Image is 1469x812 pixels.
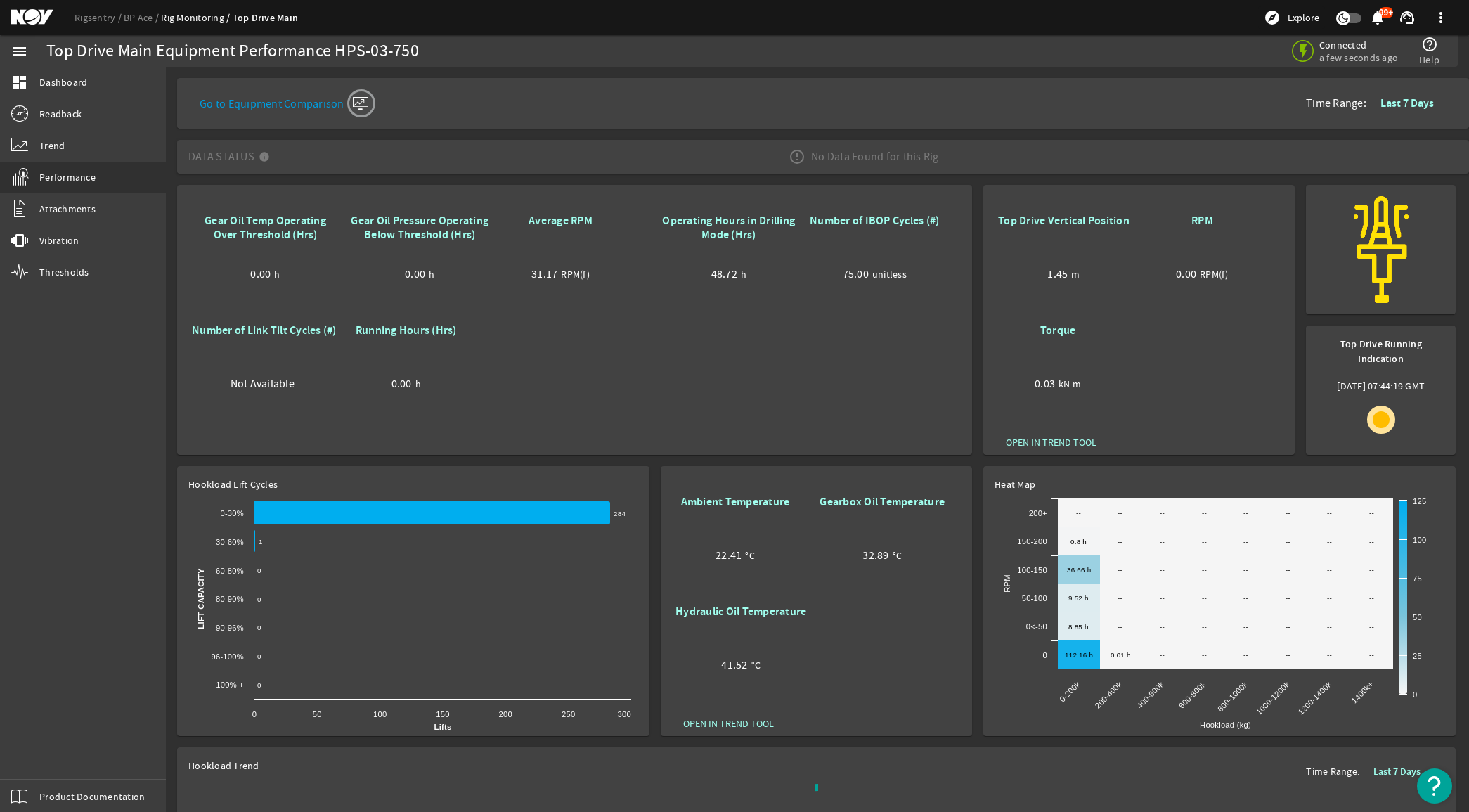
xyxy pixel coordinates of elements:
text: -- [1160,623,1165,631]
span: 0.00 [250,267,271,281]
span: Help [1419,53,1439,67]
b: Torque [1040,323,1076,337]
text: 50-100 [1022,594,1047,602]
span: °C [751,658,761,672]
span: 48.72 [711,267,737,281]
text: -- [1243,623,1248,631]
b: Running Hours (Hrs) [356,323,457,337]
text: -- [1286,594,1290,602]
span: h [429,267,434,281]
text: 250 [562,710,575,718]
button: more_vert [1424,1,1458,34]
text: 9.52 h [1068,594,1089,602]
text: -- [1202,538,1207,546]
text: -- [1202,566,1207,574]
text: -- [1369,594,1374,602]
text: 800-1000k [1216,680,1250,714]
text: 0 [1043,651,1047,659]
text: 8.85 h [1068,623,1089,631]
text: -- [1160,566,1165,574]
span: Connected [1319,39,1398,51]
text: 1400k+ [1350,680,1375,705]
text: -- [1243,538,1248,546]
span: h [741,267,746,281]
button: Explore [1258,6,1325,29]
span: Vibration [39,233,79,247]
text: 200 [499,710,512,718]
text: -- [1118,566,1122,574]
text: 284 [614,510,626,517]
span: [DATE] 07:44:19 GMT [1337,379,1425,395]
text: -- [1243,594,1248,602]
text: 125 [1413,497,1426,505]
button: Open Resource Center [1417,768,1452,804]
span: Attachments [39,202,96,216]
text: -- [1160,594,1165,602]
text: Lifts [434,723,452,731]
span: Performance [39,170,96,184]
button: OPEN IN TREND TOOL [995,430,1108,455]
b: Number of IBOP Cycles (#) [810,213,939,228]
text: 50 [1413,613,1422,621]
span: 31.17 [531,267,557,281]
span: Not Available [231,377,295,391]
text: -- [1369,509,1374,517]
text: -- [1286,509,1290,517]
span: Readback [39,107,82,121]
text: 30-60% [216,538,244,546]
text: 600-800k [1177,680,1208,710]
text: 1 [259,538,263,546]
div: Time Range: [1306,759,1432,784]
text: -- [1118,594,1122,602]
span: OPEN IN TREND TOOL [1006,435,1096,449]
div: Top Drive Main Equipment Performance HPS-03-750 [46,44,419,58]
span: Trend [39,138,65,153]
text: -- [1369,651,1374,659]
text: 50 [313,710,322,718]
text: 0 [257,681,261,689]
text: -- [1160,509,1165,517]
span: a few seconds ago [1319,51,1398,64]
span: unitless [872,267,907,281]
span: 1.45 [1047,267,1068,281]
text: -- [1286,566,1290,574]
text: Hookload (kg) [1200,721,1251,729]
text: -- [1118,623,1122,631]
b: Gear Oil Pressure Operating Below Threshold (Hrs) [351,213,488,242]
b: RPM [1191,213,1213,228]
b: Last 7 Days [1373,765,1421,778]
text: -- [1202,651,1207,659]
text: -- [1202,623,1207,631]
text: 0 [257,624,261,631]
b: Top Drive Vertical Position [998,213,1130,228]
span: 0.00 [1176,267,1196,281]
a: Top Drive Main [233,11,299,25]
text: Lift Capacity [197,568,205,629]
text: 0 [1413,690,1417,699]
mat-icon: dashboard [11,74,28,91]
mat-icon: notifications [1369,9,1386,26]
text: 100-150 [1017,566,1047,574]
text: -- [1243,566,1248,574]
button: 99+ [1370,11,1385,25]
text: 0 [257,652,261,660]
b: Last 7 Days [1380,96,1434,110]
span: Product Documentation [39,790,145,804]
mat-icon: support_agent [1399,9,1416,26]
a: Go to Equipment Comparison [200,86,373,115]
span: Dashboard [39,75,87,89]
button: Last 7 Days [1369,91,1445,116]
b: Gear Oil Temp Operating Over Threshold (Hrs) [205,213,326,242]
text: 0-200k [1058,680,1082,704]
text: 80-90% [216,595,244,603]
a: BP Ace [124,11,161,24]
span: °C [893,548,902,562]
text: 0 [252,710,257,718]
text: 0.8 h [1070,538,1087,546]
text: 0.01 h [1111,651,1131,659]
text: -- [1118,509,1122,517]
b: Hydraulic Oil Temperature [675,604,806,619]
text: 200-400k [1094,680,1124,710]
span: RPM(f) [561,267,590,281]
text: -- [1286,623,1290,631]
